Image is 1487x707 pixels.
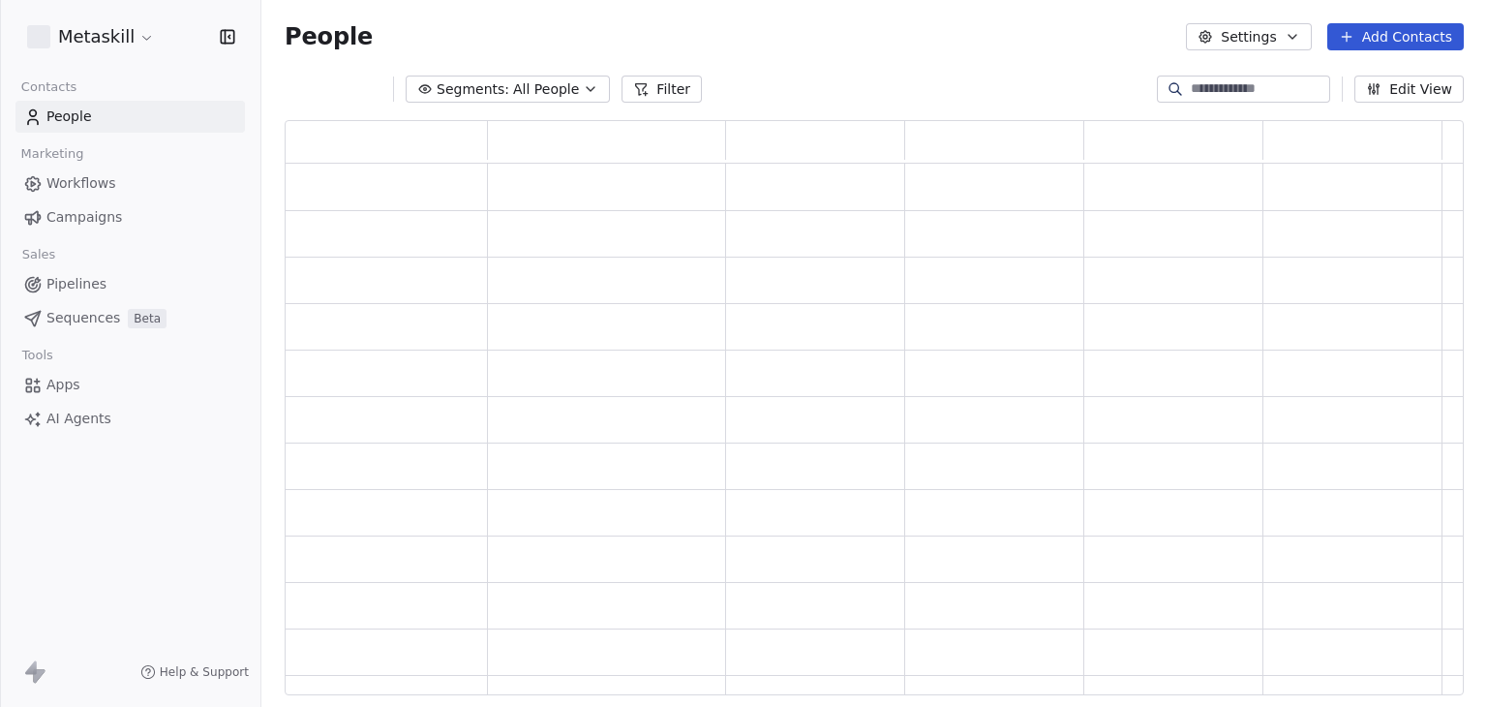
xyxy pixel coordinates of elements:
[46,173,116,194] span: Workflows
[46,375,80,395] span: Apps
[1354,76,1464,103] button: Edit View
[13,73,85,102] span: Contacts
[14,341,61,370] span: Tools
[15,168,245,200] a: Workflows
[128,309,167,328] span: Beta
[46,274,106,294] span: Pipelines
[15,101,245,133] a: People
[1186,23,1311,50] button: Settings
[46,409,111,429] span: AI Agents
[46,207,122,228] span: Campaigns
[14,240,64,269] span: Sales
[622,76,702,103] button: Filter
[437,79,509,100] span: Segments:
[140,664,249,680] a: Help & Support
[23,20,159,53] button: Metaskill
[15,369,245,401] a: Apps
[46,107,92,127] span: People
[15,403,245,435] a: AI Agents
[513,79,579,100] span: All People
[15,302,245,334] a: SequencesBeta
[160,664,249,680] span: Help & Support
[58,24,135,49] span: Metaskill
[15,201,245,233] a: Campaigns
[1327,23,1464,50] button: Add Contacts
[46,308,120,328] span: Sequences
[285,22,373,51] span: People
[13,139,92,169] span: Marketing
[15,268,245,300] a: Pipelines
